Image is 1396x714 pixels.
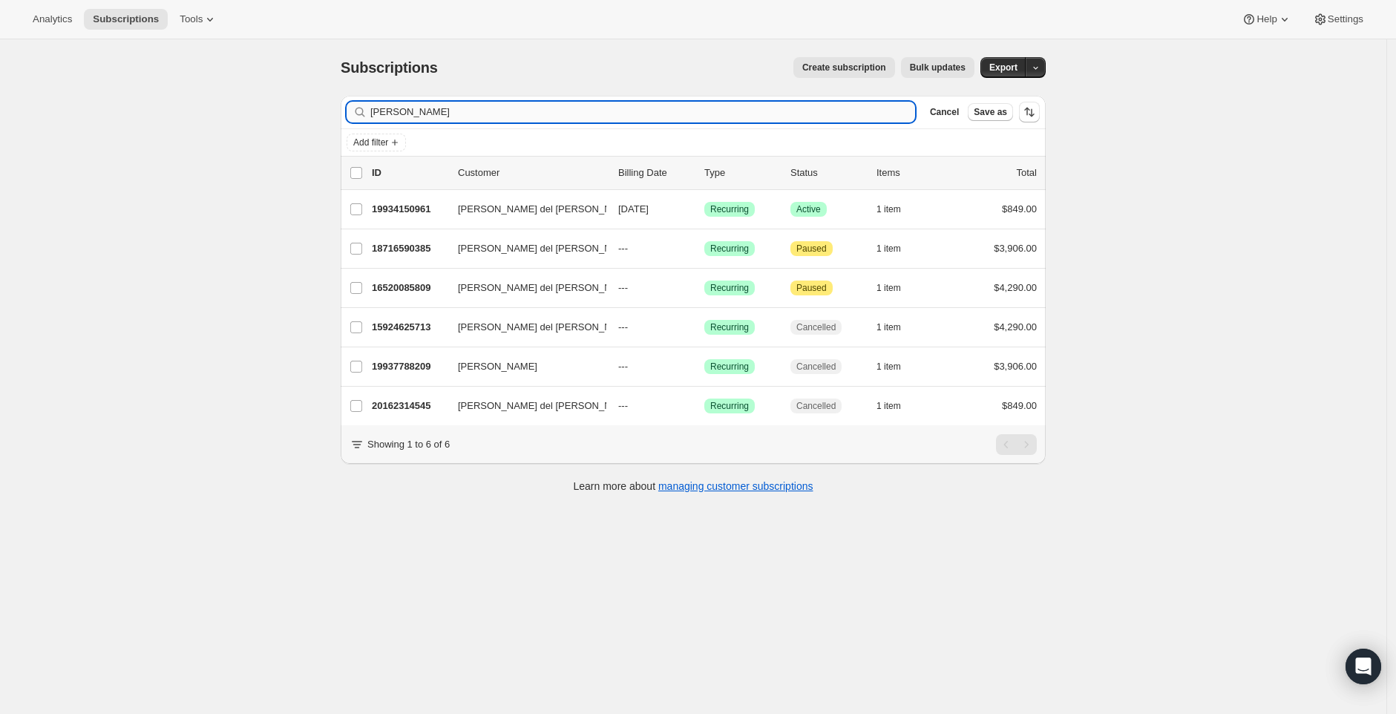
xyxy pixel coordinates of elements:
[658,480,813,492] a: managing customer subscriptions
[1002,203,1037,214] span: $849.00
[876,166,951,180] div: Items
[372,166,1037,180] div: IDCustomerBilling DateTypeStatusItemsTotal
[372,166,446,180] p: ID
[1304,9,1372,30] button: Settings
[994,282,1037,293] span: $4,290.00
[876,356,917,377] button: 1 item
[910,62,966,73] span: Bulk updates
[372,241,446,256] p: 18716590385
[994,321,1037,333] span: $4,290.00
[876,361,901,373] span: 1 item
[84,9,168,30] button: Subscriptions
[458,320,670,335] span: [PERSON_NAME] del [PERSON_NAME] Theurel
[876,278,917,298] button: 1 item
[449,394,597,418] button: [PERSON_NAME] del [PERSON_NAME] Theurel
[1233,9,1300,30] button: Help
[710,321,749,333] span: Recurring
[930,106,959,118] span: Cancel
[449,197,597,221] button: [PERSON_NAME] del [PERSON_NAME] Theurel
[790,166,865,180] p: Status
[458,202,670,217] span: [PERSON_NAME] del [PERSON_NAME] Theurel
[793,57,895,78] button: Create subscription
[458,359,537,374] span: [PERSON_NAME]
[449,276,597,300] button: [PERSON_NAME] del [PERSON_NAME] Theurel
[710,203,749,215] span: Recurring
[994,361,1037,372] span: $3,906.00
[372,399,446,413] p: 20162314545
[980,57,1026,78] button: Export
[618,282,628,293] span: ---
[180,13,203,25] span: Tools
[24,9,81,30] button: Analytics
[618,203,649,214] span: [DATE]
[1256,13,1277,25] span: Help
[449,315,597,339] button: [PERSON_NAME] del [PERSON_NAME] Theurel
[574,479,813,494] p: Learn more about
[618,321,628,333] span: ---
[796,321,836,333] span: Cancelled
[994,243,1037,254] span: $3,906.00
[1328,13,1363,25] span: Settings
[796,361,836,373] span: Cancelled
[458,281,670,295] span: [PERSON_NAME] del [PERSON_NAME] Theurel
[458,241,670,256] span: [PERSON_NAME] del [PERSON_NAME] Theurel
[341,59,438,76] span: Subscriptions
[968,103,1013,121] button: Save as
[996,434,1037,455] nav: Pagination
[372,199,1037,220] div: 19934150961[PERSON_NAME] del [PERSON_NAME] Theurel[DATE]SuccessRecurringSuccessActive1 item$849.00
[876,317,917,338] button: 1 item
[796,400,836,412] span: Cancelled
[1002,400,1037,411] span: $849.00
[796,243,827,255] span: Paused
[372,202,446,217] p: 19934150961
[924,103,965,121] button: Cancel
[704,166,779,180] div: Type
[353,137,388,148] span: Add filter
[347,134,406,151] button: Add filter
[710,282,749,294] span: Recurring
[876,396,917,416] button: 1 item
[876,321,901,333] span: 1 item
[974,106,1007,118] span: Save as
[876,282,901,294] span: 1 item
[876,203,901,215] span: 1 item
[370,102,915,122] input: Filter subscribers
[372,281,446,295] p: 16520085809
[618,361,628,372] span: ---
[802,62,886,73] span: Create subscription
[710,400,749,412] span: Recurring
[458,166,606,180] p: Customer
[901,57,974,78] button: Bulk updates
[449,237,597,261] button: [PERSON_NAME] del [PERSON_NAME] Theurel
[618,166,692,180] p: Billing Date
[171,9,226,30] button: Tools
[372,356,1037,377] div: 19937788209[PERSON_NAME]---SuccessRecurringCancelled1 item$3,906.00
[372,396,1037,416] div: 20162314545[PERSON_NAME] del [PERSON_NAME] Theurel---SuccessRecurringCancelled1 item$849.00
[1017,166,1037,180] p: Total
[372,278,1037,298] div: 16520085809[PERSON_NAME] del [PERSON_NAME] Theurel---SuccessRecurringAttentionPaused1 item$4,290.00
[876,243,901,255] span: 1 item
[372,359,446,374] p: 19937788209
[372,238,1037,259] div: 18716590385[PERSON_NAME] del [PERSON_NAME] Theurel---SuccessRecurringAttentionPaused1 item$3,906.00
[449,355,597,379] button: [PERSON_NAME]
[458,399,670,413] span: [PERSON_NAME] del [PERSON_NAME] Theurel
[372,320,446,335] p: 15924625713
[93,13,159,25] span: Subscriptions
[618,243,628,254] span: ---
[796,203,821,215] span: Active
[876,238,917,259] button: 1 item
[710,361,749,373] span: Recurring
[796,282,827,294] span: Paused
[989,62,1017,73] span: Export
[367,437,450,452] p: Showing 1 to 6 of 6
[33,13,72,25] span: Analytics
[618,400,628,411] span: ---
[1346,649,1381,684] div: Open Intercom Messenger
[876,400,901,412] span: 1 item
[372,317,1037,338] div: 15924625713[PERSON_NAME] del [PERSON_NAME] Theurel---SuccessRecurringCancelled1 item$4,290.00
[876,199,917,220] button: 1 item
[710,243,749,255] span: Recurring
[1019,102,1040,122] button: Sort the results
